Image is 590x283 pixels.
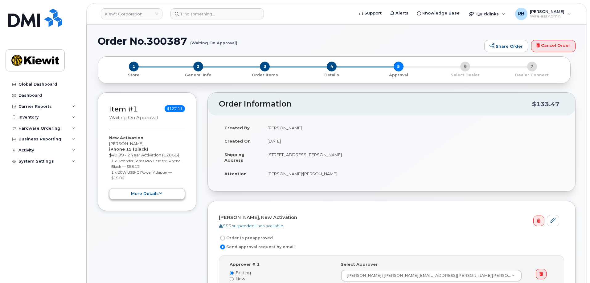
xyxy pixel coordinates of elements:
[230,271,234,275] input: Existing
[219,243,295,251] label: Send approval request by email
[224,125,250,130] strong: Created By
[219,223,559,229] div: 953 suspended lines available.
[129,62,139,71] span: 1
[230,276,332,282] label: New
[220,236,225,241] input: Order is preapproved
[224,139,251,144] strong: Created On
[234,72,296,78] p: Order Items
[563,256,585,278] iframe: Messenger Launcher
[262,148,564,167] td: [STREET_ADDRESS][PERSON_NAME]
[262,167,564,180] td: [PERSON_NAME]/[PERSON_NAME]
[230,261,260,267] label: Approver # 1
[109,188,185,200] button: more details
[231,71,298,78] a: 3 Order Items
[327,62,337,71] span: 4
[109,135,143,140] strong: New Activation
[105,72,162,78] p: Store
[484,40,528,52] a: Share Order
[165,105,185,112] span: $127.11
[109,115,158,120] small: Waiting On Approval
[341,270,521,281] a: [PERSON_NAME] ([PERSON_NAME][EMAIL_ADDRESS][PERSON_NAME][PERSON_NAME][DOMAIN_NAME])
[190,36,237,45] small: (Waiting On Approval)
[219,215,559,220] h4: [PERSON_NAME], New Activation
[220,245,225,249] input: Send approval request by email
[341,261,378,267] label: Select Approver
[532,98,559,110] div: $133.47
[298,71,365,78] a: 4 Details
[301,72,363,78] p: Details
[193,62,203,71] span: 2
[111,159,180,169] small: 1 x Defender Series Pro Case for iPhone Black — $58.12
[531,40,576,52] a: Cancel Order
[111,170,172,180] small: 1 x 20W USB-C Power Adapter — $19.00
[167,72,229,78] p: General Info
[224,152,244,163] strong: Shipping Address
[165,71,232,78] a: 2 General Info
[103,71,165,78] a: 1 Store
[262,121,564,135] td: [PERSON_NAME]
[109,105,138,113] a: Item #1
[230,277,234,281] input: New
[109,135,185,199] div: [PERSON_NAME] $49.99 - 2 Year Activation (128GB)
[260,62,270,71] span: 3
[262,134,564,148] td: [DATE]
[224,171,247,176] strong: Attention
[98,36,481,46] h1: Order No.300387
[343,273,512,278] span: [PERSON_NAME] ([PERSON_NAME][EMAIL_ADDRESS][PERSON_NAME][PERSON_NAME][DOMAIN_NAME])
[219,234,273,242] label: Order is preapproved
[109,147,148,152] strong: iPhone 15 (Black)
[230,270,332,276] label: Existing
[219,100,532,108] h2: Order Information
